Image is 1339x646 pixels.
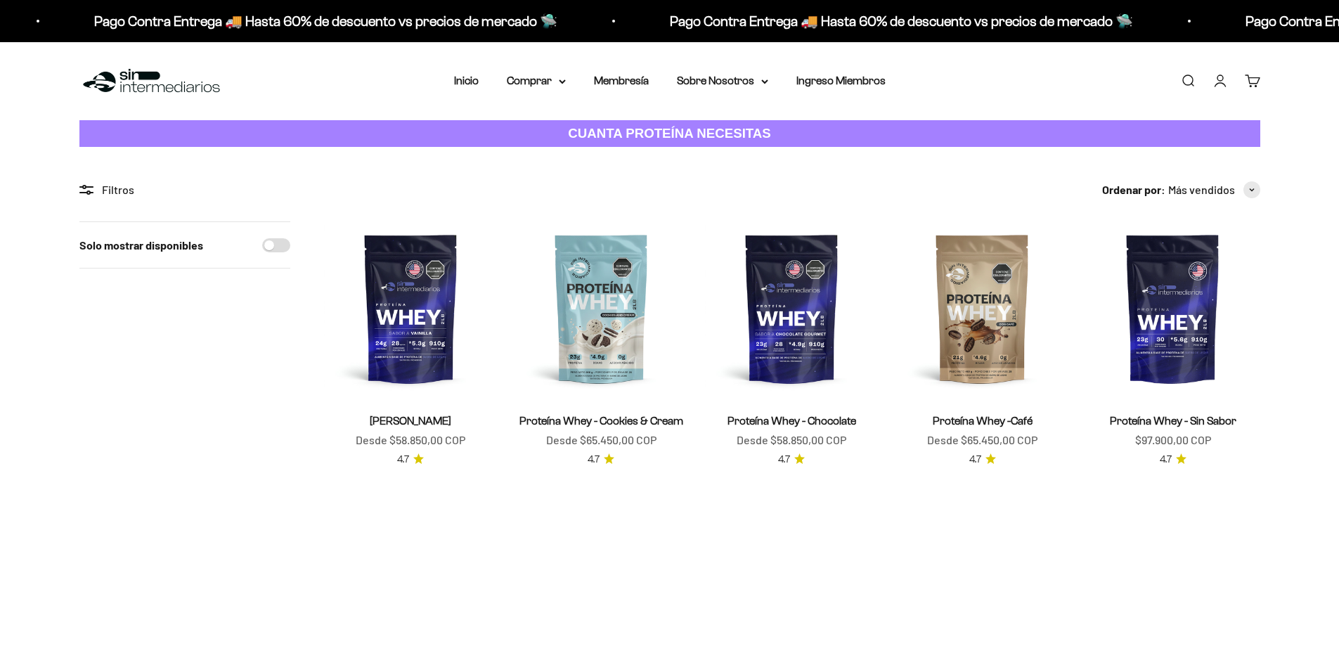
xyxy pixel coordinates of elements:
[927,431,1037,449] sale-price: Desde $65.450,00 COP
[796,75,886,86] a: Ingreso Miembros
[1110,415,1236,427] a: Proteína Whey - Sin Sabor
[778,452,805,467] a: 4.74.7 de 5.0 estrellas
[969,452,981,467] span: 4.7
[356,431,465,449] sale-price: Desde $58.850,00 COP
[737,431,846,449] sale-price: Desde $58.850,00 COP
[1168,181,1260,199] button: Más vendidos
[79,236,203,254] label: Solo mostrar disponibles
[397,452,409,467] span: 4.7
[507,72,566,90] summary: Comprar
[1168,181,1235,199] span: Más vendidos
[778,452,790,467] span: 4.7
[727,415,856,427] a: Proteína Whey - Chocolate
[546,431,656,449] sale-price: Desde $65.450,00 COP
[969,452,996,467] a: 4.74.7 de 5.0 estrellas
[79,120,1260,148] a: CUANTA PROTEÍNA NECESITAS
[1160,452,1186,467] a: 4.74.7 de 5.0 estrellas
[588,452,600,467] span: 4.7
[519,415,683,427] a: Proteína Whey - Cookies & Cream
[677,72,768,90] summary: Sobre Nosotros
[397,452,424,467] a: 4.74.7 de 5.0 estrellas
[659,10,1123,32] p: Pago Contra Entrega 🚚 Hasta 60% de descuento vs precios de mercado 🛸
[1102,181,1165,199] span: Ordenar por:
[370,415,451,427] a: [PERSON_NAME]
[1135,431,1211,449] sale-price: $97.900,00 COP
[454,75,479,86] a: Inicio
[79,181,290,199] div: Filtros
[594,75,649,86] a: Membresía
[1160,452,1172,467] span: 4.7
[568,126,771,141] strong: CUANTA PROTEÍNA NECESITAS
[933,415,1033,427] a: Proteína Whey -Café
[84,10,547,32] p: Pago Contra Entrega 🚚 Hasta 60% de descuento vs precios de mercado 🛸
[588,452,614,467] a: 4.74.7 de 5.0 estrellas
